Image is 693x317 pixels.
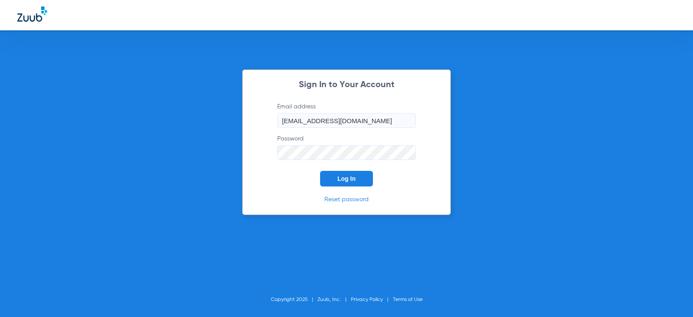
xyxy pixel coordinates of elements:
[264,81,429,89] h2: Sign In to Your Account
[393,297,423,302] a: Terms of Use
[277,113,416,128] input: Email address
[277,102,416,128] label: Email address
[324,196,369,203] a: Reset password
[320,171,373,186] button: Log In
[271,295,317,304] li: Copyright 2025
[317,295,351,304] li: Zuub, Inc.
[277,134,416,160] label: Password
[17,7,47,22] img: Zuub Logo
[351,297,383,302] a: Privacy Policy
[337,175,356,182] span: Log In
[277,145,416,160] input: Password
